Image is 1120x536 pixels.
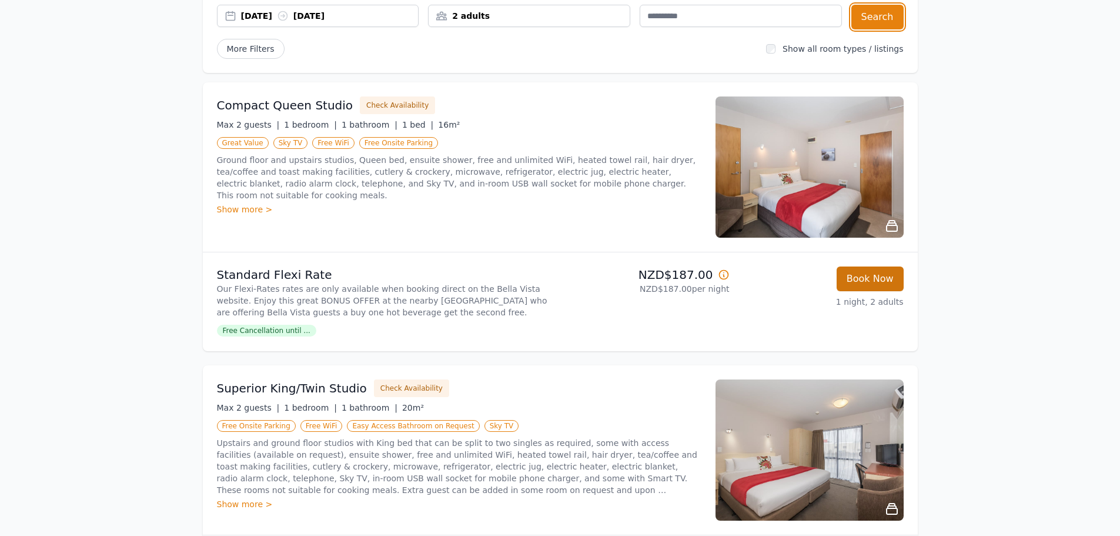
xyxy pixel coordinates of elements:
span: Sky TV [484,420,519,432]
button: Check Availability [374,379,449,397]
span: 1 bed | [402,120,433,129]
div: [DATE] [DATE] [241,10,419,22]
span: Free Onsite Parking [359,137,438,149]
span: Free Onsite Parking [217,420,296,432]
label: Show all room types / listings [783,44,903,54]
span: 1 bathroom | [342,403,397,412]
p: Ground floor and upstairs studios, Queen bed, ensuite shower, free and unlimited WiFi, heated tow... [217,154,701,201]
h3: Compact Queen Studio [217,97,353,114]
p: Our Flexi-Rates rates are only available when booking direct on the Bella Vista website. Enjoy th... [217,283,556,318]
p: Upstairs and ground floor studios with King bed that can be split to two singles as required, som... [217,437,701,496]
span: Sky TV [273,137,308,149]
span: 20m² [402,403,424,412]
div: 2 adults [429,10,630,22]
p: 1 night, 2 adults [739,296,904,308]
span: Great Value [217,137,269,149]
span: Max 2 guests | [217,403,280,412]
div: Show more > [217,498,701,510]
h3: Superior King/Twin Studio [217,380,367,397]
button: Check Availability [360,96,435,114]
span: Max 2 guests | [217,120,280,129]
span: Free WiFi [312,137,355,149]
span: Free Cancellation until ... [217,325,316,337]
p: NZD$187.00 per night [565,283,730,295]
div: Show more > [217,204,701,215]
span: 1 bathroom | [342,120,397,129]
button: Book Now [837,267,904,291]
span: Free WiFi [300,420,343,432]
span: 1 bedroom | [284,120,337,129]
span: 1 bedroom | [284,403,337,412]
p: Standard Flexi Rate [217,267,556,283]
button: Search [851,5,904,29]
span: Easy Access Bathroom on Request [347,420,479,432]
span: More Filters [217,39,285,59]
p: NZD$187.00 [565,267,730,283]
span: 16m² [438,120,460,129]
